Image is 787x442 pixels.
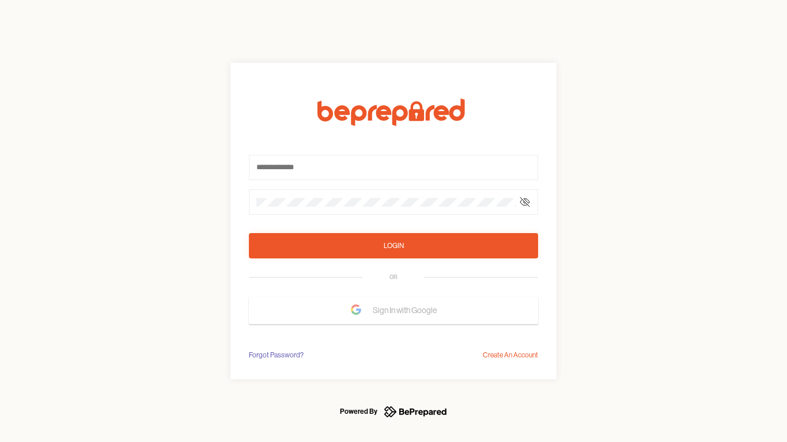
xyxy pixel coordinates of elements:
span: Sign In with Google [373,300,442,321]
div: OR [389,273,398,282]
button: Sign In with Google [249,296,538,324]
button: Login [249,233,538,258]
div: Login [384,240,404,252]
div: Powered By [340,405,377,418]
div: Create An Account [483,349,538,361]
div: Forgot Password? [249,349,304,361]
